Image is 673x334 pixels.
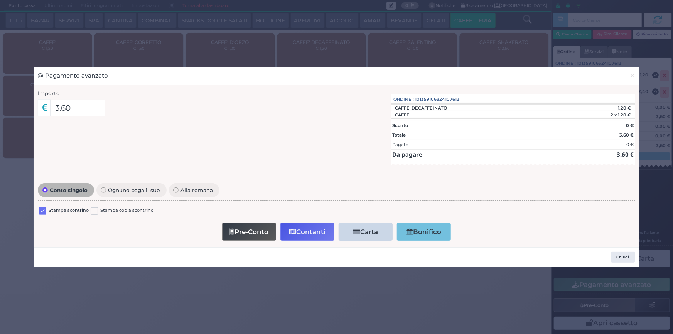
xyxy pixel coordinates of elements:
[626,142,634,148] div: 0 €
[574,112,635,118] div: 2 x 1.20 €
[38,89,60,97] label: Importo
[611,252,635,263] button: Chiudi
[222,223,276,240] button: Pre-Conto
[626,123,634,128] strong: 0 €
[100,207,153,214] label: Stampa copia scontrino
[397,223,451,240] button: Bonifico
[392,142,408,148] div: Pagato
[48,187,90,193] span: Conto singolo
[394,96,414,103] span: Ordine :
[106,187,162,193] span: Ognuno paga il suo
[415,96,460,103] span: 101359106324107612
[179,187,215,193] span: Alla romana
[38,71,108,80] h3: Pagamento avanzato
[391,112,415,118] div: CAFFE'
[617,150,634,158] strong: 3.60 €
[574,105,635,111] div: 1.20 €
[49,207,89,214] label: Stampa scontrino
[392,132,406,138] strong: Totale
[391,105,451,111] div: CAFFE' DECAFFEINATO
[626,67,639,84] button: Chiudi
[619,132,634,138] strong: 3.60 €
[51,100,106,116] input: Es. 30.99
[392,123,408,128] strong: Sconto
[339,223,393,240] button: Carta
[280,223,334,240] button: Contanti
[392,150,422,158] strong: Da pagare
[630,71,635,80] span: ×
